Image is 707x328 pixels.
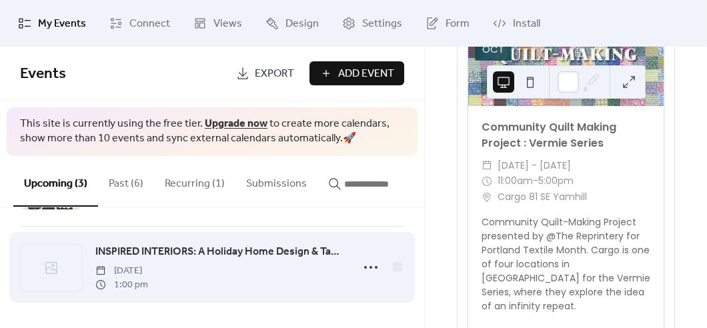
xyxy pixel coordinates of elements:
span: Cargo 81 SE Yamhill [498,189,587,205]
button: Submissions [235,156,317,205]
a: Connect [99,5,180,41]
div: ​ [482,189,492,205]
span: Views [213,16,242,32]
span: 5:00pm [538,173,574,189]
span: Design [285,16,319,32]
span: Add Event [338,66,394,82]
span: - [533,173,538,189]
span: Form [446,16,470,32]
span: Events [20,59,66,89]
span: 11:00am [498,173,533,189]
a: Upgrade now [205,113,267,134]
span: My Events [38,16,86,32]
div: Community Quilt Making Project : Vermie Series [468,119,664,151]
a: Design [255,5,329,41]
button: Past (6) [98,156,154,205]
a: Views [183,5,252,41]
span: This site is currently using the free tier. to create more calendars, show more than 10 events an... [20,117,404,147]
span: [DATE] - [DATE] [498,158,571,174]
a: Form [416,5,480,41]
a: Install [483,5,550,41]
span: Connect [129,16,170,32]
div: Oct [482,44,504,54]
span: INSPIRED INTERIORS: A Holiday Home Design & Tablescape Workshop with Masterful Planning + CARGO [95,244,344,260]
span: Settings [362,16,402,32]
div: ​ [482,158,492,174]
button: Upcoming (3) [13,156,98,207]
button: Recurring (1) [154,156,235,205]
div: ​ [482,173,492,189]
span: 1:00 pm [95,278,148,292]
a: INSPIRED INTERIORS: A Holiday Home Design & Tablescape Workshop with Masterful Planning + CARGO [95,243,344,261]
span: Install [513,16,540,32]
a: Export [226,61,304,85]
a: My Events [8,5,96,41]
button: Add Event [309,61,404,85]
a: Settings [332,5,412,41]
span: Export [255,66,294,82]
span: [DATE] [95,264,148,278]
